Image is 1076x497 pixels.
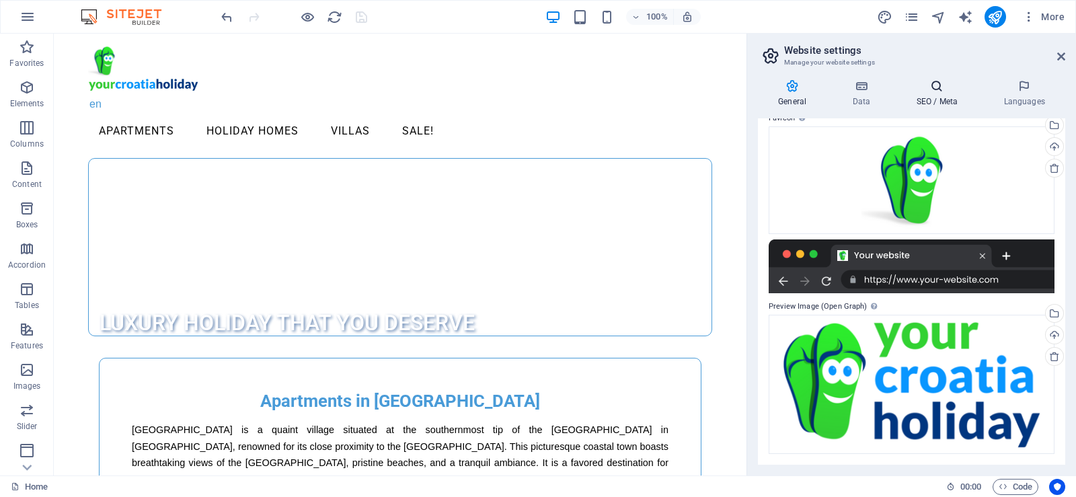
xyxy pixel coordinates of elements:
p: Elements [10,98,44,109]
p: Content [12,179,42,190]
button: design [877,9,893,25]
span: Code [999,479,1032,495]
i: AI Writer [958,9,973,25]
i: Design (Ctrl+Alt+Y) [877,9,892,25]
button: navigator [931,9,947,25]
h4: SEO / Meta [896,79,983,108]
button: reload [326,9,342,25]
button: Click here to leave preview mode and continue editing [299,9,315,25]
label: Preview Image (Open Graph) [769,299,1054,315]
h2: Website settings [784,44,1065,56]
div: YCH_social.png [769,315,1054,454]
i: Undo: Change tracking id (Ctrl+Z) [219,9,235,25]
button: publish [985,6,1006,28]
i: Pages (Ctrl+Alt+S) [904,9,919,25]
h4: Languages [983,79,1065,108]
i: Navigator [931,9,946,25]
h4: Data [832,79,896,108]
button: Usercentrics [1049,479,1065,495]
div: profile.png [769,126,1054,234]
button: pages [904,9,920,25]
p: Columns [10,139,44,149]
h6: 100% [646,9,668,25]
span: More [1022,10,1065,24]
button: Code [993,479,1038,495]
p: Features [11,340,43,351]
i: Reload page [327,9,342,25]
p: Images [13,381,41,391]
button: undo [219,9,235,25]
a: Click to cancel selection. Double-click to open Pages [11,479,48,495]
i: On resize automatically adjust zoom level to fit chosen device. [681,11,693,23]
button: More [1017,6,1070,28]
button: 100% [626,9,674,25]
span: 00 00 [960,479,981,495]
p: Tables [15,300,39,311]
p: Boxes [16,219,38,230]
p: Slider [17,421,38,432]
h4: General [758,79,832,108]
h6: Session time [946,479,982,495]
h3: Manage your website settings [784,56,1038,69]
button: text_generator [958,9,974,25]
i: Publish [987,9,1003,25]
span: : [970,482,972,492]
p: Favorites [9,58,44,69]
img: Editor Logo [77,9,178,25]
p: Accordion [8,260,46,270]
label: Favicon [769,110,1054,126]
